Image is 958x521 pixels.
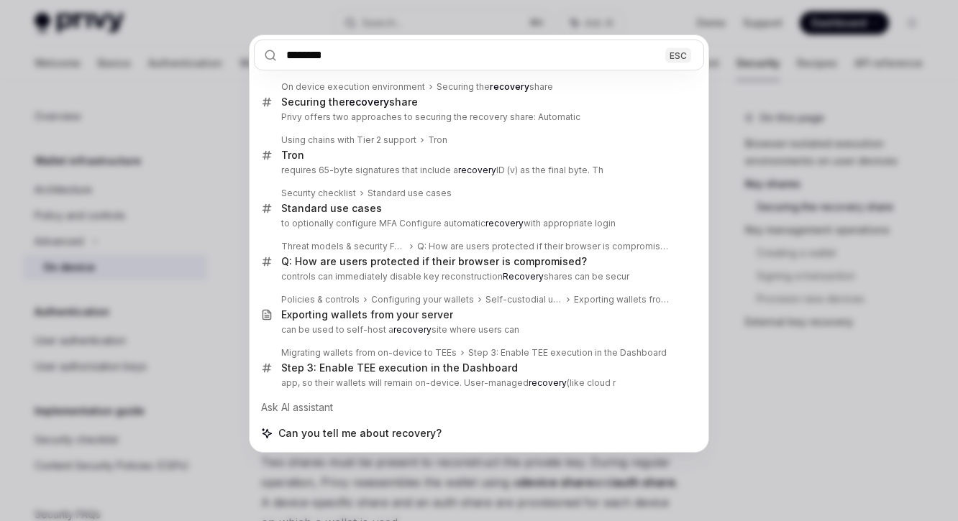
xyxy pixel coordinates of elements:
p: Privy offers two approaches to securing the recovery share: Automatic [281,111,674,123]
div: Migrating wallets from on-device to TEEs [281,347,457,359]
div: Step 3: Enable TEE execution in the Dashboard [281,361,518,374]
div: Exporting wallets from your server [574,294,674,305]
div: Standard use cases [281,202,382,215]
b: recovery [529,377,567,388]
b: recovery [458,165,496,175]
b: Recovery [503,271,544,282]
p: app, so their wallets will remain on-device. User-managed (like cloud r [281,377,674,389]
b: recovery [485,218,524,229]
p: controls can immediately disable key reconstruction shares can be secur [281,271,674,282]
div: Tron [281,149,304,162]
div: Configuring your wallets [371,294,474,305]
div: Threat models & security FAQ [281,241,406,252]
div: Securing the share [281,96,418,109]
span: Can you tell me about recovery? [278,426,442,441]
div: Step 3: Enable TEE execution in the Dashboard [468,347,667,359]
div: ESC [665,47,691,63]
div: Q: How are users protected if their browser is compromised? [281,255,587,268]
div: Policies & controls [281,294,360,305]
p: to optionally configure MFA Configure automatic with appropriate login [281,218,674,229]
div: On device execution environment [281,81,425,93]
div: Self-custodial user wallets [485,294,562,305]
p: can be used to self-host a site where users can [281,324,674,336]
div: Q: How are users protected if their browser is compromised? [417,241,674,252]
div: Standard use cases [368,188,452,199]
b: recovery [345,96,389,108]
div: Securing the share [437,81,553,93]
b: recovery [490,81,529,92]
div: Tron [428,134,447,146]
div: Exporting wallets from your server [281,308,453,321]
div: Ask AI assistant [254,395,704,420]
b: recovery [393,324,432,335]
div: Security checklist [281,188,356,199]
p: requires 65-byte signatures that include a ID (v) as the final byte. Th [281,165,674,176]
div: Using chains with Tier 2 support [281,134,416,146]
